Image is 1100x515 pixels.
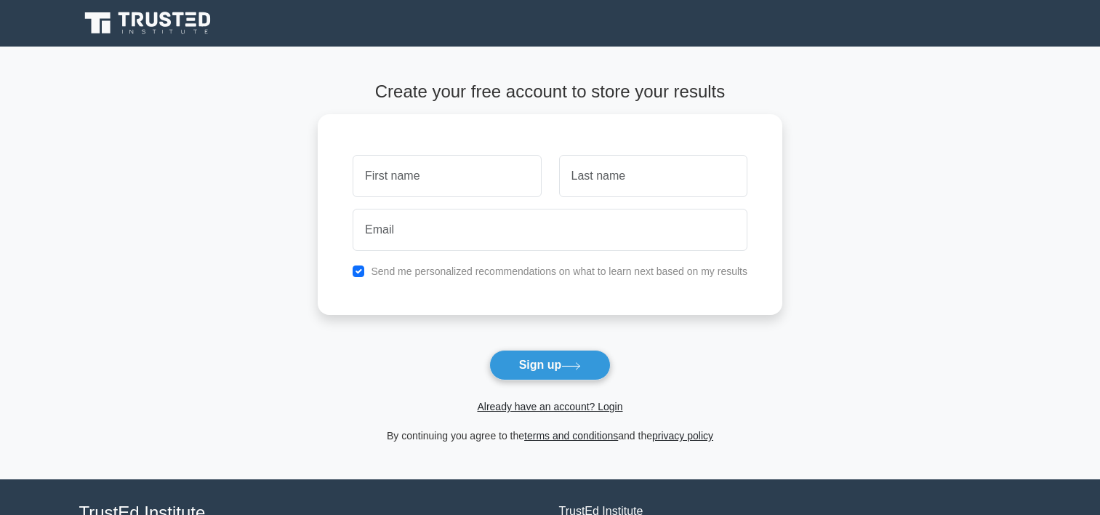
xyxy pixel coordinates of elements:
[371,266,747,277] label: Send me personalized recommendations on what to learn next based on my results
[353,209,747,251] input: Email
[477,401,622,412] a: Already have an account? Login
[353,155,541,197] input: First name
[318,81,782,103] h4: Create your free account to store your results
[559,155,747,197] input: Last name
[524,430,618,442] a: terms and conditions
[309,427,791,444] div: By continuing you agree to the and the
[652,430,713,442] a: privacy policy
[489,350,611,380] button: Sign up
